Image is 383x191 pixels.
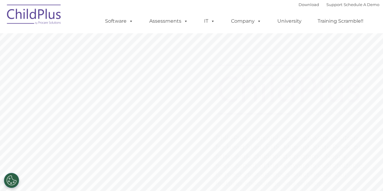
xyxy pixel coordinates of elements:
a: Company [225,15,267,27]
a: Training Scramble!! [312,15,369,27]
img: ChildPlus by Procare Solutions [4,0,64,31]
a: Support [326,2,342,7]
a: Assessments [143,15,194,27]
a: Schedule A Demo [344,2,379,7]
a: University [271,15,308,27]
a: IT [198,15,221,27]
button: Cookies Settings [4,173,19,188]
a: Download [299,2,319,7]
a: Software [99,15,139,27]
font: | [299,2,379,7]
